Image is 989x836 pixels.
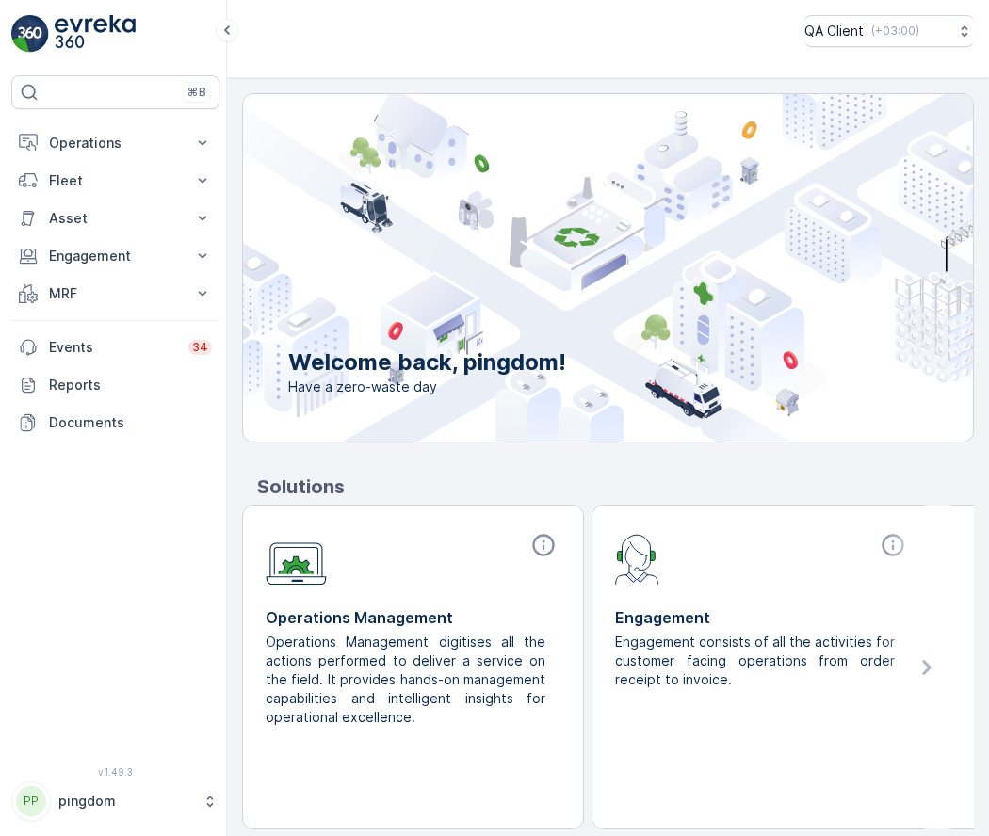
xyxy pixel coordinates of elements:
[58,792,193,811] p: pingdom
[49,284,182,303] p: MRF
[49,247,182,265] p: Engagement
[11,366,219,404] a: Reports
[192,340,208,355] p: 34
[266,532,327,586] img: module-icon
[266,606,560,629] p: Operations Management
[55,15,136,53] img: logo_light-DOdMpM7g.png
[615,532,659,585] img: module-icon
[11,275,219,313] button: MRF
[11,237,219,275] button: Engagement
[11,329,219,366] a: Events34
[804,22,864,40] p: QA Client
[187,85,206,100] p: ⌘B
[11,404,219,442] a: Documents
[11,15,49,53] img: logo
[871,24,919,39] p: ( +03:00 )
[615,633,895,689] p: Engagement consists of all the activities for customer facing operations from order receipt to in...
[257,473,974,501] p: Solutions
[49,413,212,432] p: Documents
[804,15,974,47] button: QA Client(+03:00)
[11,781,219,821] button: PPpingdom
[49,134,182,153] p: Operations
[49,338,177,357] p: Events
[266,633,545,727] p: Operations Management digitises all the actions performed to deliver a service on the field. It p...
[49,209,182,228] p: Asset
[49,376,212,394] p: Reports
[11,200,219,237] button: Asset
[11,124,219,162] button: Operations
[11,162,219,200] button: Fleet
[16,786,46,816] div: PP
[158,94,973,442] img: city illustration
[11,766,219,778] span: v 1.49.3
[288,378,566,396] span: Have a zero-waste day
[49,171,182,190] p: Fleet
[288,347,566,378] p: Welcome back, pingdom!
[615,606,910,629] p: Engagement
